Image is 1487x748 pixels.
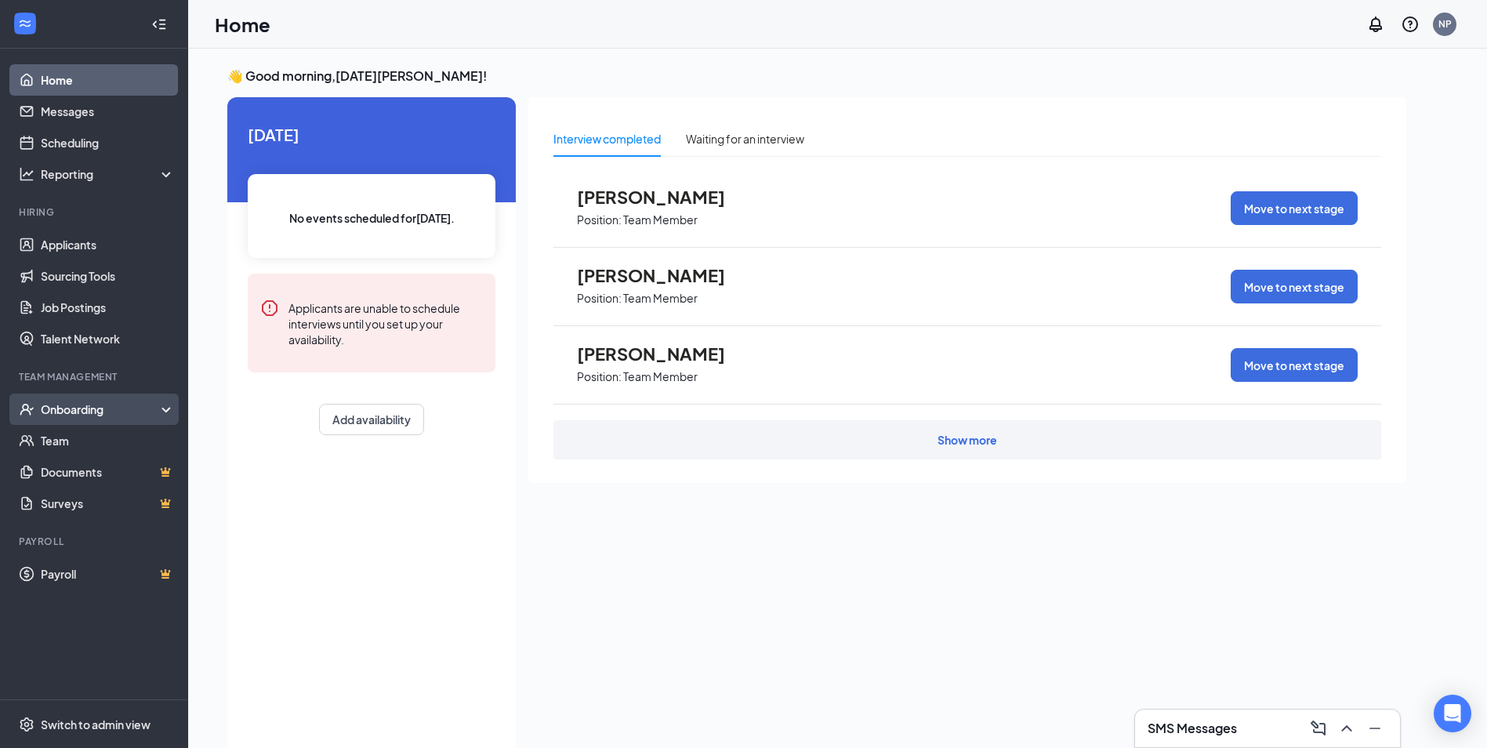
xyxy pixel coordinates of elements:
p: Team Member [623,369,698,384]
button: Minimize [1362,716,1387,741]
a: Talent Network [41,323,175,354]
h1: Home [215,11,270,38]
a: Job Postings [41,292,175,323]
div: NP [1438,17,1452,31]
a: DocumentsCrown [41,456,175,488]
span: No events scheduled for [DATE] . [289,209,455,227]
div: Reporting [41,166,176,182]
svg: UserCheck [19,401,34,417]
span: [PERSON_NAME] [577,265,749,285]
button: ChevronUp [1334,716,1359,741]
svg: ChevronUp [1337,719,1356,738]
div: Payroll [19,535,172,548]
svg: QuestionInfo [1401,15,1420,34]
h3: 👋 Good morning, [DATE][PERSON_NAME] ! [227,67,1406,85]
button: ComposeMessage [1306,716,1331,741]
a: Home [41,64,175,96]
a: Team [41,425,175,456]
p: Position: [577,369,622,384]
svg: ComposeMessage [1309,719,1328,738]
svg: Collapse [151,16,167,32]
svg: Settings [19,717,34,732]
a: Applicants [41,229,175,260]
a: Sourcing Tools [41,260,175,292]
button: Move to next stage [1231,270,1358,303]
div: Hiring [19,205,172,219]
svg: WorkstreamLogo [17,16,33,31]
div: Open Intercom Messenger [1434,695,1471,732]
div: Team Management [19,370,172,383]
button: Move to next stage [1231,191,1358,225]
svg: Notifications [1366,15,1385,34]
span: [DATE] [248,122,495,147]
a: PayrollCrown [41,558,175,590]
span: [PERSON_NAME] [577,187,749,207]
button: Add availability [319,404,424,435]
svg: Analysis [19,166,34,182]
div: Switch to admin view [41,717,151,732]
a: Messages [41,96,175,127]
div: Interview completed [553,130,661,147]
p: Position: [577,212,622,227]
p: Team Member [623,291,698,306]
p: Team Member [623,212,698,227]
span: [PERSON_NAME] [577,343,749,364]
a: Scheduling [41,127,175,158]
a: SurveysCrown [41,488,175,519]
svg: Error [260,299,279,318]
h3: SMS Messages [1148,720,1237,737]
div: Onboarding [41,401,161,417]
div: Applicants are unable to schedule interviews until you set up your availability. [288,299,483,347]
svg: Minimize [1366,719,1384,738]
div: Waiting for an interview [686,130,804,147]
div: Show more [938,432,997,448]
p: Position: [577,291,622,306]
button: Move to next stage [1231,348,1358,382]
